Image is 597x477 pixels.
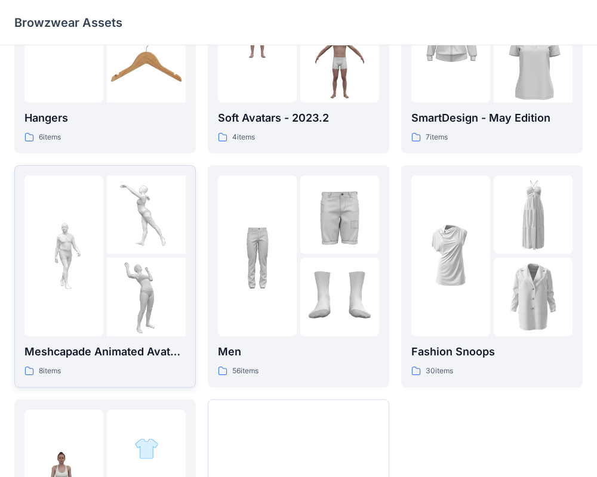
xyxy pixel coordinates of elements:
[208,165,389,388] a: folder 1folder 2folder 3Men56items
[39,131,61,144] p: 6 items
[107,24,186,103] img: folder 3
[411,216,490,295] img: folder 1
[494,175,573,254] img: folder 2
[401,165,583,388] a: folder 1folder 2folder 3Fashion Snoops30items
[24,110,186,126] p: Hangers
[494,258,573,336] img: folder 3
[232,365,259,377] p: 56 items
[426,131,448,144] p: 7 items
[14,165,196,388] a: folder 1folder 2folder 3Meshcapade Animated Avatars8items
[300,258,379,336] img: folder 3
[39,365,61,377] p: 8 items
[24,343,186,360] p: Meshcapade Animated Avatars
[218,343,379,360] p: Men
[411,343,573,360] p: Fashion Snoops
[426,365,453,377] p: 30 items
[107,175,186,254] img: folder 2
[24,216,103,295] img: folder 1
[300,24,379,103] img: folder 3
[107,258,186,336] img: folder 3
[218,110,379,126] p: Soft Avatars - 2023.2
[218,216,297,295] img: folder 1
[14,14,122,31] p: Browzwear Assets
[134,436,159,461] img: folder 2
[300,175,379,254] img: folder 2
[494,4,573,122] img: folder 3
[411,110,573,126] p: SmartDesign - May Edition
[232,131,255,144] p: 4 items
